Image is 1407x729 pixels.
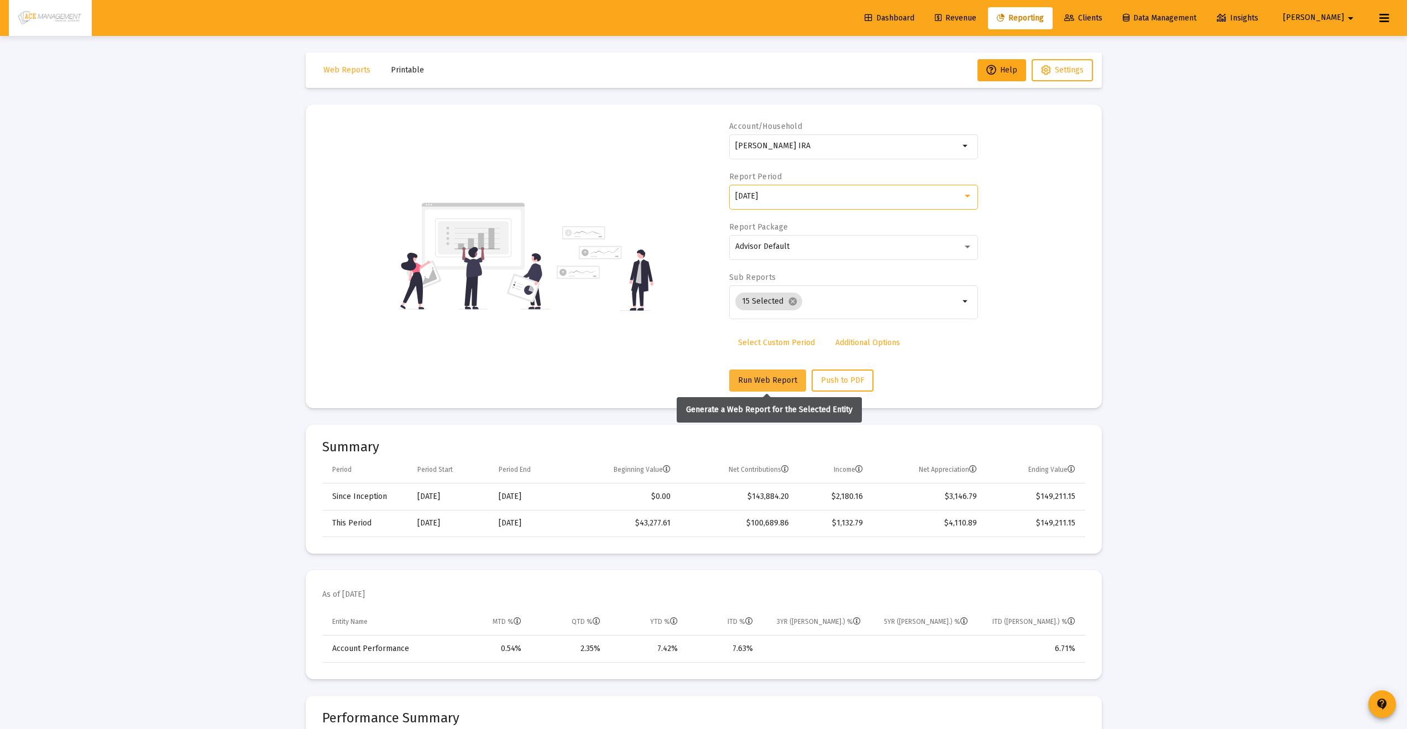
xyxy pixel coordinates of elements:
[417,518,483,529] div: [DATE]
[988,7,1053,29] a: Reporting
[332,465,352,474] div: Period
[985,510,1085,537] td: $149,211.15
[729,172,782,181] label: Report Period
[322,712,1085,723] mat-card-title: Performance Summary
[678,457,797,483] td: Column Net Contributions
[735,142,959,150] input: Search or select an account or household
[616,643,678,654] div: 7.42%
[959,295,972,308] mat-icon: arrow_drop_down
[738,338,815,347] span: Select Custom Period
[332,617,368,626] div: Entity Name
[865,13,914,23] span: Dashboard
[499,465,531,474] div: Period End
[557,226,653,311] img: reporting-alt
[871,510,985,537] td: $4,110.89
[457,643,522,654] div: 0.54%
[322,589,365,600] mat-card-subtitle: As of [DATE]
[322,483,410,510] td: Since Inception
[322,510,410,537] td: This Period
[322,609,449,636] td: Column Entity Name
[977,59,1026,81] button: Help
[1344,7,1357,29] mat-icon: arrow_drop_down
[884,617,968,626] div: 5YR ([PERSON_NAME].) %
[1032,59,1093,81] button: Settings
[729,122,802,131] label: Account/Household
[322,457,410,483] td: Column Period
[1123,13,1196,23] span: Data Management
[608,609,686,636] td: Column YTD %
[568,483,678,510] td: $0.00
[729,369,806,392] button: Run Web Report
[935,13,976,23] span: Revenue
[449,609,530,636] td: Column MTD %
[735,191,758,201] span: [DATE]
[614,465,671,474] div: Beginning Value
[1055,7,1111,29] a: Clients
[729,222,788,232] label: Report Package
[812,369,874,392] button: Push to PDF
[491,457,568,483] td: Column Period End
[650,617,678,626] div: YTD %
[529,609,608,636] td: Column QTD %
[1055,65,1084,75] span: Settings
[315,59,379,81] button: Web Reports
[797,510,870,537] td: $1,132.79
[1270,7,1371,29] button: [PERSON_NAME]
[568,510,678,537] td: $43,277.61
[568,457,678,483] td: Column Beginning Value
[499,518,560,529] div: [DATE]
[985,483,1085,510] td: $149,211.15
[537,643,600,654] div: 2.35%
[417,465,453,474] div: Period Start
[959,139,972,153] mat-icon: arrow_drop_down
[323,65,370,75] span: Web Reports
[322,636,449,662] td: Account Performance
[729,273,776,282] label: Sub Reports
[984,643,1075,654] div: 6.71%
[985,457,1085,483] td: Column Ending Value
[871,483,985,510] td: $3,146.79
[926,7,985,29] a: Revenue
[1064,13,1102,23] span: Clients
[976,609,1085,636] td: Column ITD (Ann.) %
[777,617,861,626] div: 3YR ([PERSON_NAME].) %
[322,457,1085,537] div: Data grid
[410,457,491,483] td: Column Period Start
[986,65,1017,75] span: Help
[1217,13,1258,23] span: Insights
[493,617,521,626] div: MTD %
[729,465,789,474] div: Net Contributions
[1028,465,1075,474] div: Ending Value
[797,483,870,510] td: $2,180.16
[738,376,797,385] span: Run Web Report
[391,65,424,75] span: Printable
[686,609,761,636] td: Column ITD %
[398,201,550,311] img: reporting
[856,7,923,29] a: Dashboard
[499,491,560,502] div: [DATE]
[834,465,863,474] div: Income
[382,59,433,81] button: Printable
[735,242,789,251] span: Advisor Default
[678,483,797,510] td: $143,884.20
[997,13,1044,23] span: Reporting
[797,457,870,483] td: Column Income
[835,338,900,347] span: Additional Options
[1375,697,1389,711] mat-icon: contact_support
[1208,7,1267,29] a: Insights
[322,609,1085,663] div: Data grid
[322,441,1085,452] mat-card-title: Summary
[693,643,753,654] div: 7.63%
[572,617,600,626] div: QTD %
[417,491,483,502] div: [DATE]
[821,376,864,385] span: Push to PDF
[788,296,798,306] mat-icon: cancel
[992,617,1075,626] div: ITD ([PERSON_NAME].) %
[869,609,976,636] td: Column 5YR (Ann.) %
[678,510,797,537] td: $100,689.86
[919,465,977,474] div: Net Appreciation
[871,457,985,483] td: Column Net Appreciation
[761,609,869,636] td: Column 3YR (Ann.) %
[1283,13,1344,23] span: [PERSON_NAME]
[728,617,753,626] div: ITD %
